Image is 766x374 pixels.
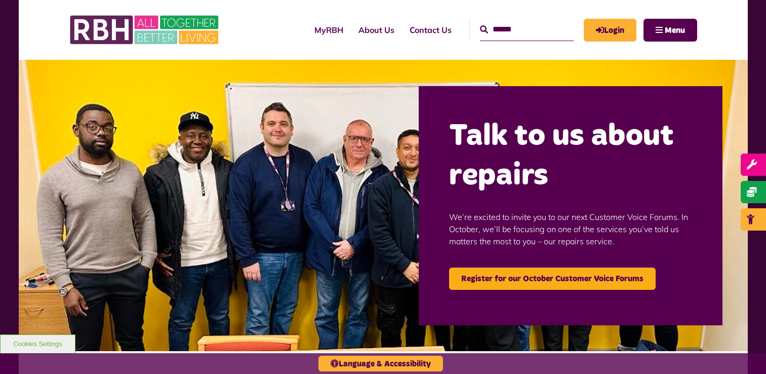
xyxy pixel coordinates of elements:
[584,19,636,42] a: MyRBH
[643,19,697,42] button: Navigation
[665,26,685,34] span: Menu
[449,196,692,263] p: We’re excited to invite you to our next Customer Voice Forums. In October, we’ll be focusing on o...
[720,328,766,374] iframe: Netcall Web Assistant for live chat
[69,10,221,50] img: RBH
[19,60,748,351] img: Group photo of customers and colleagues at the Lighthouse Project
[318,356,443,371] button: Language & Accessibility
[307,16,351,44] a: MyRBH
[449,117,692,196] h2: Talk to us about repairs
[402,16,459,44] a: Contact Us
[351,16,402,44] a: About Us
[449,268,656,290] a: Register for our October Customer Voice Forums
